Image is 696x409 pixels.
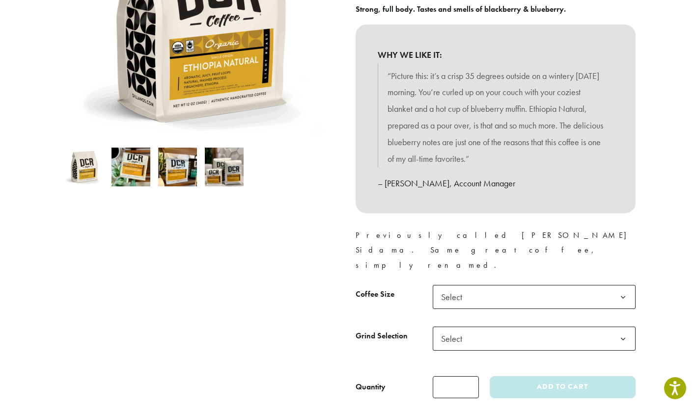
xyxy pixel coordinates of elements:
p: – [PERSON_NAME], Account Manager [378,175,613,192]
span: Select [433,327,636,351]
label: Coffee Size [356,287,433,302]
button: Add to cart [490,376,635,398]
b: WHY WE LIKE IT: [378,47,613,63]
span: Select [437,329,472,348]
img: Ethiopia Natural - Image 3 [158,148,197,186]
img: Ethiopia Natural [65,148,104,186]
label: Grind Selection [356,329,433,343]
p: Previously called [PERSON_NAME] Sidama. Same great coffee, simply renamed. [356,228,636,272]
div: Quantity [356,381,386,393]
span: Select [437,287,472,307]
span: Select [433,285,636,309]
input: Product quantity [433,376,479,398]
img: Ethiopia Natural - Image 4 [205,148,244,186]
p: “Picture this: it’s a crisp 35 degrees outside on a wintery [DATE] morning. You’re curled up on y... [388,68,604,167]
img: Ethiopia Natural - Image 2 [111,148,150,186]
b: Strong, full body. Tastes and smells of blackberry & blueberry. [356,4,566,14]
